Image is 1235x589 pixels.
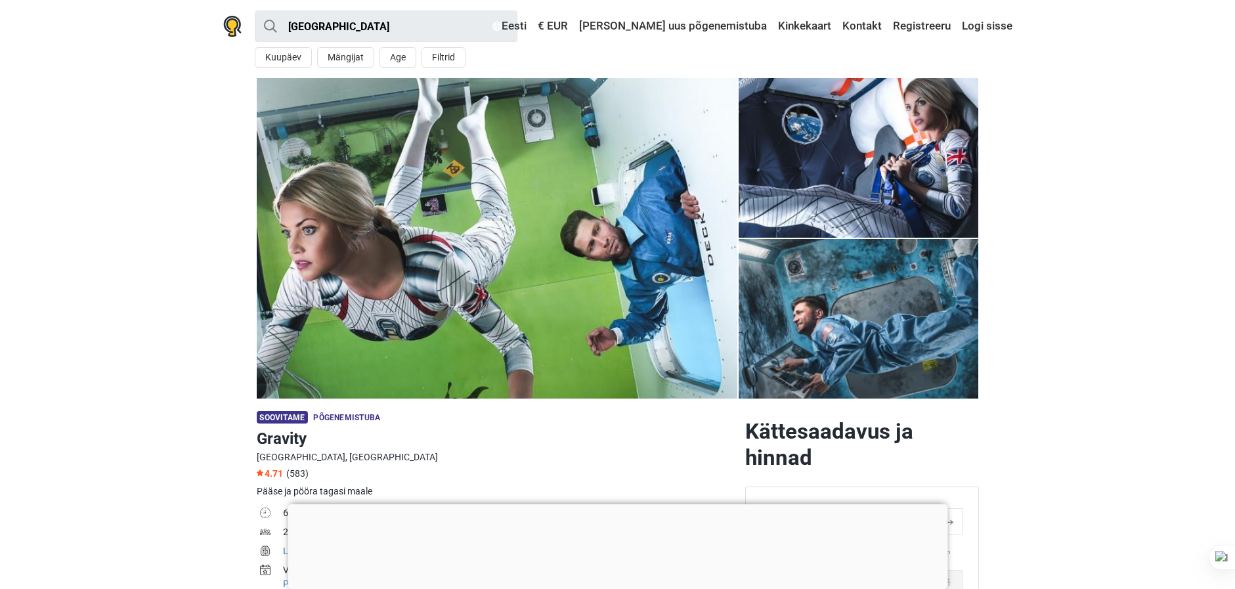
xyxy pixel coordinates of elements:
h2: Kättesaadavus ja hinnad [745,418,979,471]
a: Lihtne [283,546,309,556]
a: Paarid [283,578,310,589]
td: 60 min [283,505,735,524]
h1: Gravity [257,427,735,450]
a: Eesti [489,14,530,38]
a: Kontakt [839,14,885,38]
th: → [933,508,962,534]
img: Nowescape logo [223,16,242,37]
div: Pääse ja pööra tagasi maale [257,485,735,498]
span: 4.71 [257,468,283,479]
div: [GEOGRAPHIC_DATA], [GEOGRAPHIC_DATA] [257,450,735,464]
a: Logi sisse [959,14,1012,38]
span: (583) [286,468,309,479]
img: Eesti [492,22,502,31]
img: Gravity photo 5 [739,239,979,399]
a: Gravity photo 9 [257,78,737,399]
img: Star [257,469,263,476]
div: Väga hea: [283,563,735,577]
button: Age [379,47,416,68]
img: Gravity photo 10 [257,78,737,399]
a: Gravity photo 3 [739,78,979,238]
input: proovi “Tallinn” [255,11,517,42]
a: Kinkekaart [775,14,834,38]
button: Mängijat [317,47,374,68]
button: Filtrid [422,47,466,68]
span: Soovitame [257,411,309,424]
a: € EUR [534,14,571,38]
iframe: Advertisement [288,504,947,586]
img: Gravity photo 4 [739,78,979,238]
a: Registreeru [890,14,954,38]
span: Põgenemistuba [313,413,380,422]
a: [PERSON_NAME] uus põgenemistuba [576,14,770,38]
td: 2 - 3 mängijat [283,524,735,543]
th: P [933,534,962,570]
a: Gravity photo 4 [739,239,979,399]
button: Kuupäev [255,47,312,68]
